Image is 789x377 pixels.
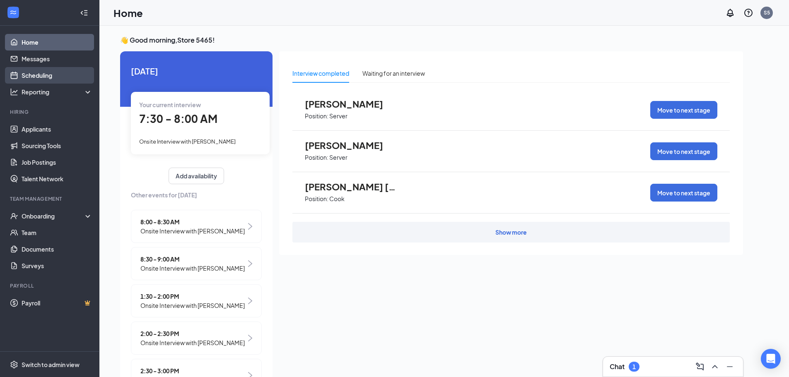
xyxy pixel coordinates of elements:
[140,217,245,226] span: 8:00 - 8:30 AM
[80,9,88,17] svg: Collapse
[140,226,245,235] span: Onsite Interview with [PERSON_NAME]
[362,69,425,78] div: Waiting for an interview
[305,112,328,120] p: Position:
[650,142,717,160] button: Move to next stage
[22,212,85,220] div: Onboarding
[139,101,201,108] span: Your current interview
[140,264,245,273] span: Onsite Interview with [PERSON_NAME]
[22,88,93,96] div: Reporting
[305,181,396,192] span: [PERSON_NAME] [PERSON_NAME]
[761,349,781,369] div: Open Intercom Messenger
[22,154,92,170] a: Job Postings
[710,362,720,372] svg: ChevronUp
[305,140,396,151] span: [PERSON_NAME]
[140,366,245,375] span: 2:30 - 3:00 PM
[495,228,527,236] div: Show more
[22,241,92,257] a: Documents
[22,121,92,137] a: Applicants
[113,6,143,20] h1: Home
[140,338,245,347] span: Onsite Interview with [PERSON_NAME]
[632,363,636,370] div: 1
[22,360,80,369] div: Switch to admin view
[10,108,91,115] div: Hiring
[305,154,328,161] p: Position:
[9,8,17,17] svg: WorkstreamLogo
[131,190,262,199] span: Other events for [DATE]
[650,101,717,119] button: Move to next stage
[610,362,625,371] h3: Chat
[764,9,770,16] div: S5
[139,138,236,145] span: Onsite Interview with [PERSON_NAME]
[708,360,721,373] button: ChevronUp
[725,8,735,18] svg: Notifications
[22,295,92,311] a: PayrollCrown
[723,360,736,373] button: Minimize
[743,8,753,18] svg: QuestionInfo
[650,184,717,202] button: Move to next stage
[725,362,735,372] svg: Minimize
[140,301,245,310] span: Onsite Interview with [PERSON_NAME]
[22,137,92,154] a: Sourcing Tools
[140,255,245,264] span: 8:30 - 9:00 AM
[22,170,92,187] a: Talent Network
[329,195,345,203] p: Cook
[10,282,91,289] div: Payroll
[22,257,92,274] a: Surveys
[292,69,349,78] div: Interview completed
[140,329,245,338] span: 2:00 - 2:30 PM
[10,212,18,220] svg: UserCheck
[695,362,705,372] svg: ComposeMessage
[10,195,91,202] div: Team Management
[169,168,224,184] button: Add availability
[22,224,92,241] a: Team
[139,112,217,125] span: 7:30 - 8:00 AM
[693,360,707,373] button: ComposeMessage
[305,195,328,203] p: Position:
[329,112,347,120] p: Server
[131,65,262,77] span: [DATE]
[140,292,245,301] span: 1:30 - 2:00 PM
[22,67,92,84] a: Scheduling
[22,50,92,67] a: Messages
[10,360,18,369] svg: Settings
[10,88,18,96] svg: Analysis
[305,98,396,109] span: [PERSON_NAME]
[329,154,347,161] p: Server
[120,36,743,45] h3: 👋 Good morning, Store 5465 !
[22,34,92,50] a: Home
